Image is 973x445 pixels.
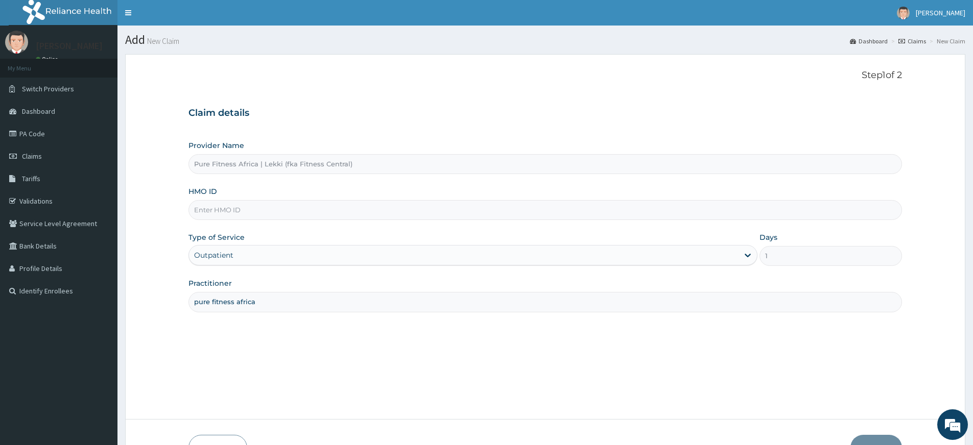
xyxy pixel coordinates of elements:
[850,37,888,45] a: Dashboard
[188,200,902,220] input: Enter HMO ID
[188,108,902,119] h3: Claim details
[188,186,217,196] label: HMO ID
[927,37,965,45] li: New Claim
[22,174,40,183] span: Tariffs
[897,7,910,19] img: User Image
[36,41,103,51] p: [PERSON_NAME]
[898,37,926,45] a: Claims
[188,70,902,81] p: Step 1 of 2
[188,232,245,242] label: Type of Service
[916,8,965,17] span: [PERSON_NAME]
[22,152,42,161] span: Claims
[5,31,28,54] img: User Image
[188,278,232,288] label: Practitioner
[188,140,244,151] label: Provider Name
[36,56,60,63] a: Online
[22,107,55,116] span: Dashboard
[188,292,902,312] input: Enter Name
[22,84,74,93] span: Switch Providers
[760,232,777,242] label: Days
[145,37,179,45] small: New Claim
[125,33,965,46] h1: Add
